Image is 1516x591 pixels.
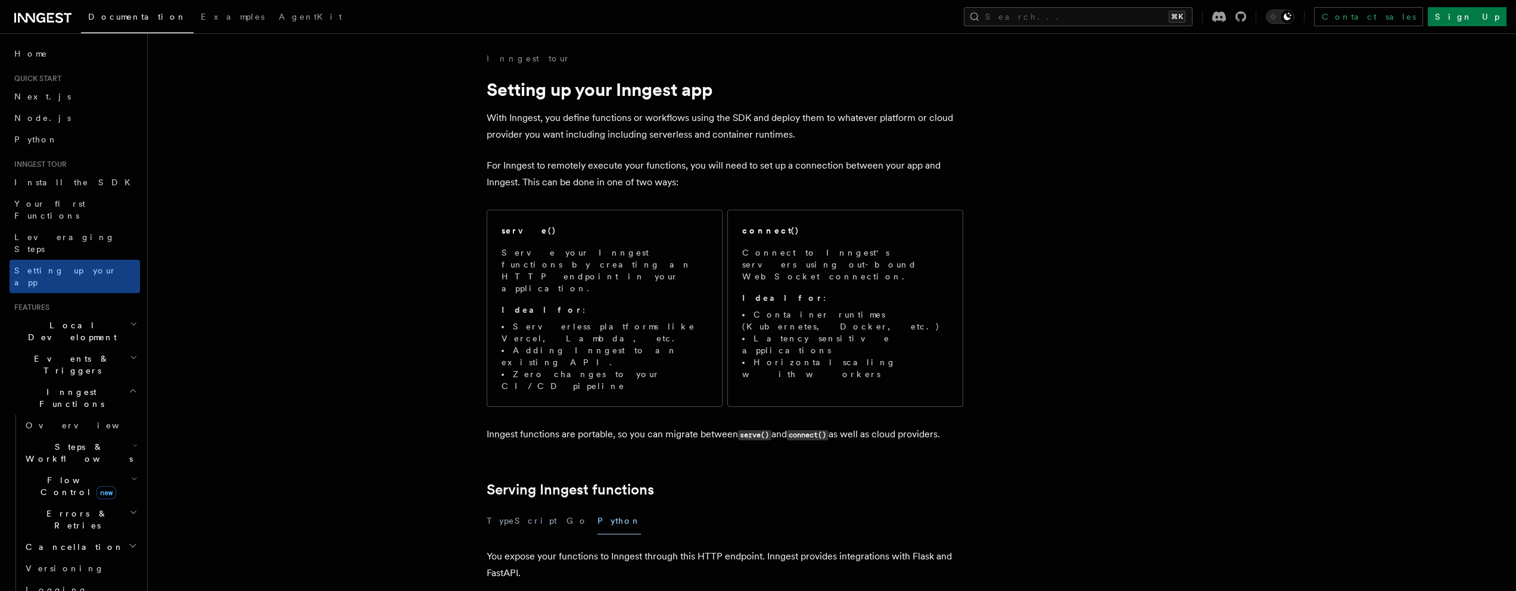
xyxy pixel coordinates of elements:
[502,247,708,294] p: Serve your Inngest functions by creating an HTTP endpoint in your application.
[272,4,349,32] a: AgentKit
[88,12,186,21] span: Documentation
[10,381,140,415] button: Inngest Functions
[10,43,140,64] a: Home
[21,441,133,465] span: Steps & Workflows
[487,157,963,191] p: For Inngest to remotely execute your functions, you will need to set up a connection between your...
[10,86,140,107] a: Next.js
[10,172,140,193] a: Install the SDK
[787,430,829,440] code: connect()
[487,481,654,498] a: Serving Inngest functions
[21,436,140,469] button: Steps & Workflows
[21,558,140,579] a: Versioning
[14,178,138,187] span: Install the SDK
[742,247,948,282] p: Connect to Inngest's servers using out-bound WebSocket connection.
[10,226,140,260] a: Leveraging Steps
[14,113,71,123] span: Node.js
[1169,11,1185,23] kbd: ⌘K
[742,309,948,332] li: Container runtimes (Kubernetes, Docker, etc.)
[738,430,771,440] code: serve()
[26,421,148,430] span: Overview
[21,474,131,498] span: Flow Control
[502,225,556,237] h2: serve()
[487,79,963,100] h1: Setting up your Inngest app
[194,4,272,32] a: Examples
[26,564,104,573] span: Versioning
[201,12,264,21] span: Examples
[10,193,140,226] a: Your first Functions
[597,508,641,534] button: Python
[21,415,140,436] a: Overview
[487,426,963,443] p: Inngest functions are portable, so you can migrate between and as well as cloud providers.
[21,508,129,531] span: Errors & Retries
[487,508,557,534] button: TypeScript
[1314,7,1423,26] a: Contact sales
[742,225,799,237] h2: connect()
[14,48,48,60] span: Home
[502,321,708,344] li: Serverless platforms like Vercel, Lambda, etc.
[727,210,963,407] a: connect()Connect to Inngest's servers using out-bound WebSocket connection.Ideal for:Container ru...
[14,92,71,101] span: Next.js
[487,210,723,407] a: serve()Serve your Inngest functions by creating an HTTP endpoint in your application.Ideal for:Se...
[10,386,129,410] span: Inngest Functions
[21,469,140,503] button: Flow Controlnew
[14,266,117,287] span: Setting up your app
[742,356,948,380] li: Horizontal scaling with workers
[487,110,963,143] p: With Inngest, you define functions or workflows using the SDK and deploy them to whatever platfor...
[21,503,140,536] button: Errors & Retries
[1428,7,1506,26] a: Sign Up
[279,12,342,21] span: AgentKit
[14,135,58,144] span: Python
[502,368,708,392] li: Zero changes to your CI/CD pipeline
[502,304,708,316] p: :
[10,319,130,343] span: Local Development
[502,305,583,315] strong: Ideal for
[21,536,140,558] button: Cancellation
[742,292,948,304] p: :
[10,353,130,377] span: Events & Triggers
[964,7,1193,26] button: Search...⌘K
[10,260,140,293] a: Setting up your app
[10,348,140,381] button: Events & Triggers
[10,160,67,169] span: Inngest tour
[502,344,708,368] li: Adding Inngest to an existing API.
[14,199,85,220] span: Your first Functions
[81,4,194,33] a: Documentation
[10,74,61,83] span: Quick start
[21,541,124,553] span: Cancellation
[487,52,570,64] a: Inngest tour
[14,232,115,254] span: Leveraging Steps
[742,332,948,356] li: Latency sensitive applications
[96,486,116,499] span: new
[10,129,140,150] a: Python
[487,548,963,581] p: You expose your functions to Inngest through this HTTP endpoint. Inngest provides integrations wi...
[10,315,140,348] button: Local Development
[1266,10,1294,24] button: Toggle dark mode
[10,107,140,129] a: Node.js
[10,303,49,312] span: Features
[742,293,823,303] strong: Ideal for
[566,508,588,534] button: Go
